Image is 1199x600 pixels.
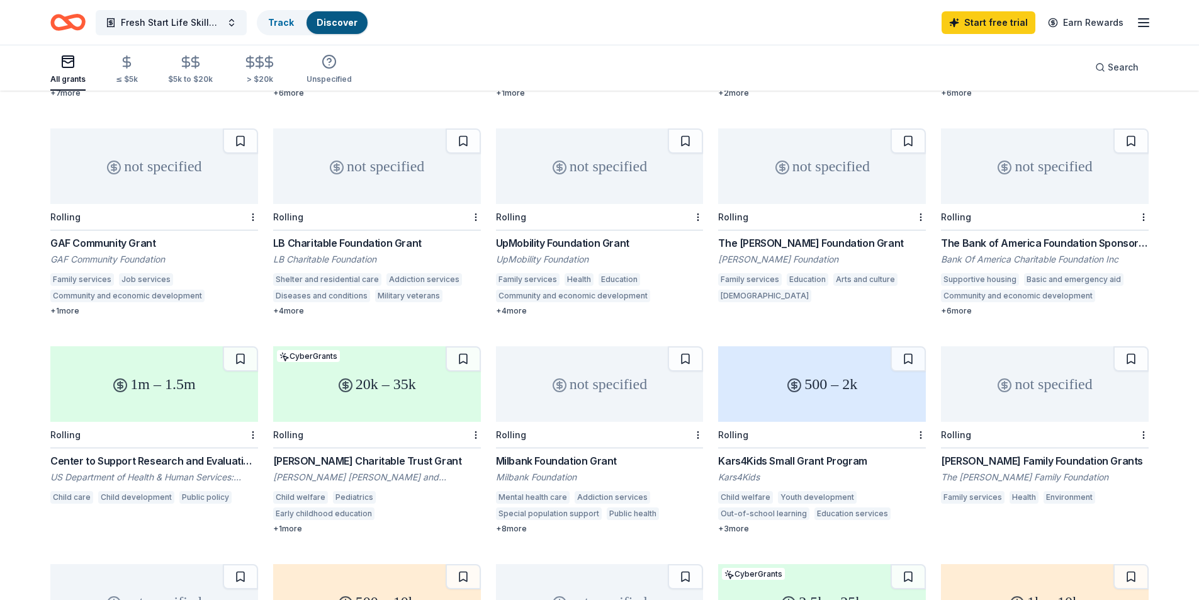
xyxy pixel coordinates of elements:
[50,273,114,286] div: Family services
[168,74,213,84] div: $5k to $20k
[787,273,828,286] div: Education
[273,346,481,422] div: 20k – 35k
[50,88,258,98] div: + 7 more
[50,346,258,422] div: 1m – 1.5m
[941,273,1019,286] div: Supportive housing
[496,88,704,98] div: + 1 more
[718,429,748,440] div: Rolling
[50,429,81,440] div: Rolling
[941,235,1149,251] div: The Bank of America Foundation Sponsorship Program
[718,290,811,302] div: [DEMOGRAPHIC_DATA]
[814,507,891,520] div: Education services
[375,290,442,302] div: Military veterans
[496,306,704,316] div: + 4 more
[496,491,570,504] div: Mental health care
[496,253,704,266] div: UpMobility Foundation
[50,253,258,266] div: GAF Community Foundation
[496,235,704,251] div: UpMobility Foundation Grant
[50,128,258,316] a: not specifiedRollingGAF Community GrantGAF Community FoundationFamily servicesJob servicesCommuni...
[277,350,340,362] div: CyberGrants
[718,235,926,251] div: The [PERSON_NAME] Foundation Grant
[718,128,926,204] div: not specified
[273,346,481,534] a: 20k – 35kCyberGrantsRolling[PERSON_NAME] Charitable Trust Grant[PERSON_NAME] [PERSON_NAME] and [P...
[307,74,352,84] div: Unspecified
[718,212,748,222] div: Rolling
[50,49,86,91] button: All grants
[496,290,650,302] div: Community and economic development
[386,273,462,286] div: Addiction services
[1108,60,1139,75] span: Search
[941,212,971,222] div: Rolling
[496,128,704,316] a: not specifiedRollingUpMobility Foundation GrantUpMobility FoundationFamily servicesHealthEducatio...
[273,429,303,440] div: Rolling
[718,346,926,422] div: 500 – 2k
[273,524,481,534] div: + 1 more
[1010,491,1039,504] div: Health
[273,212,303,222] div: Rolling
[496,346,704,534] a: not specifiedRollingMilbank Foundation GrantMilbank FoundationMental health careAddiction service...
[496,471,704,484] div: Milbank Foundation
[941,429,971,440] div: Rolling
[496,429,526,440] div: Rolling
[98,491,174,504] div: Child development
[273,128,481,316] a: not specifiedRollingLB Charitable Foundation GrantLB Charitable FoundationShelter and residential...
[941,128,1149,316] a: not specifiedRollingThe Bank of America Foundation Sponsorship ProgramBank Of America Charitable ...
[718,273,782,286] div: Family services
[116,74,138,84] div: ≤ $5k
[496,273,560,286] div: Family services
[273,306,481,316] div: + 4 more
[722,568,785,580] div: CyberGrants
[119,273,173,286] div: Job services
[307,49,352,91] button: Unspecified
[718,491,773,504] div: Child welfare
[941,491,1005,504] div: Family services
[607,507,659,520] div: Public health
[1085,55,1149,80] button: Search
[718,88,926,98] div: + 2 more
[833,273,898,286] div: Arts and culture
[243,50,276,91] button: > $20k
[496,507,602,520] div: Special population support
[718,524,926,534] div: + 3 more
[565,273,594,286] div: Health
[941,346,1149,422] div: not specified
[50,491,93,504] div: Child care
[575,491,650,504] div: Addiction services
[179,491,232,504] div: Public policy
[941,346,1149,507] a: not specifiedRolling[PERSON_NAME] Family Foundation GrantsThe [PERSON_NAME] Family FoundationFami...
[496,346,704,422] div: not specified
[317,17,357,28] a: Discover
[257,10,369,35] button: TrackDiscover
[50,235,258,251] div: GAF Community Grant
[1024,273,1123,286] div: Basic and emergency aid
[718,128,926,306] a: not specifiedRollingThe [PERSON_NAME] Foundation Grant[PERSON_NAME] FoundationFamily servicesEduc...
[333,491,376,504] div: Pediatrics
[273,128,481,204] div: not specified
[168,50,213,91] button: $5k to $20k
[273,507,374,520] div: Early childhood education
[50,346,258,507] a: 1m – 1.5mRollingCenter to Support Research and Evaluation Capacity of Child Care and Development ...
[496,524,704,534] div: + 8 more
[50,74,86,84] div: All grants
[941,306,1149,316] div: + 6 more
[1040,11,1131,34] a: Earn Rewards
[273,471,481,484] div: [PERSON_NAME] [PERSON_NAME] and [PERSON_NAME] "Mac" [PERSON_NAME] Charitable Trust
[718,346,926,534] a: 500 – 2kRollingKars4Kids Small Grant ProgramKars4KidsChild welfareYouth developmentOut-of-school ...
[121,15,222,30] span: Fresh Start Life Skills Program
[243,74,276,84] div: > $20k
[273,273,381,286] div: Shelter and residential care
[273,453,481,468] div: [PERSON_NAME] Charitable Trust Grant
[50,471,258,484] div: US Department of Health & Human Services: Administration for Children & Families
[718,507,809,520] div: Out-of-school learning
[496,453,704,468] div: Milbank Foundation Grant
[50,128,258,204] div: not specified
[50,306,258,316] div: + 1 more
[599,273,640,286] div: Education
[778,491,857,504] div: Youth development
[1044,491,1095,504] div: Environment
[116,50,138,91] button: ≤ $5k
[50,212,81,222] div: Rolling
[96,10,247,35] button: Fresh Start Life Skills Program
[273,290,370,302] div: Diseases and conditions
[50,8,86,37] a: Home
